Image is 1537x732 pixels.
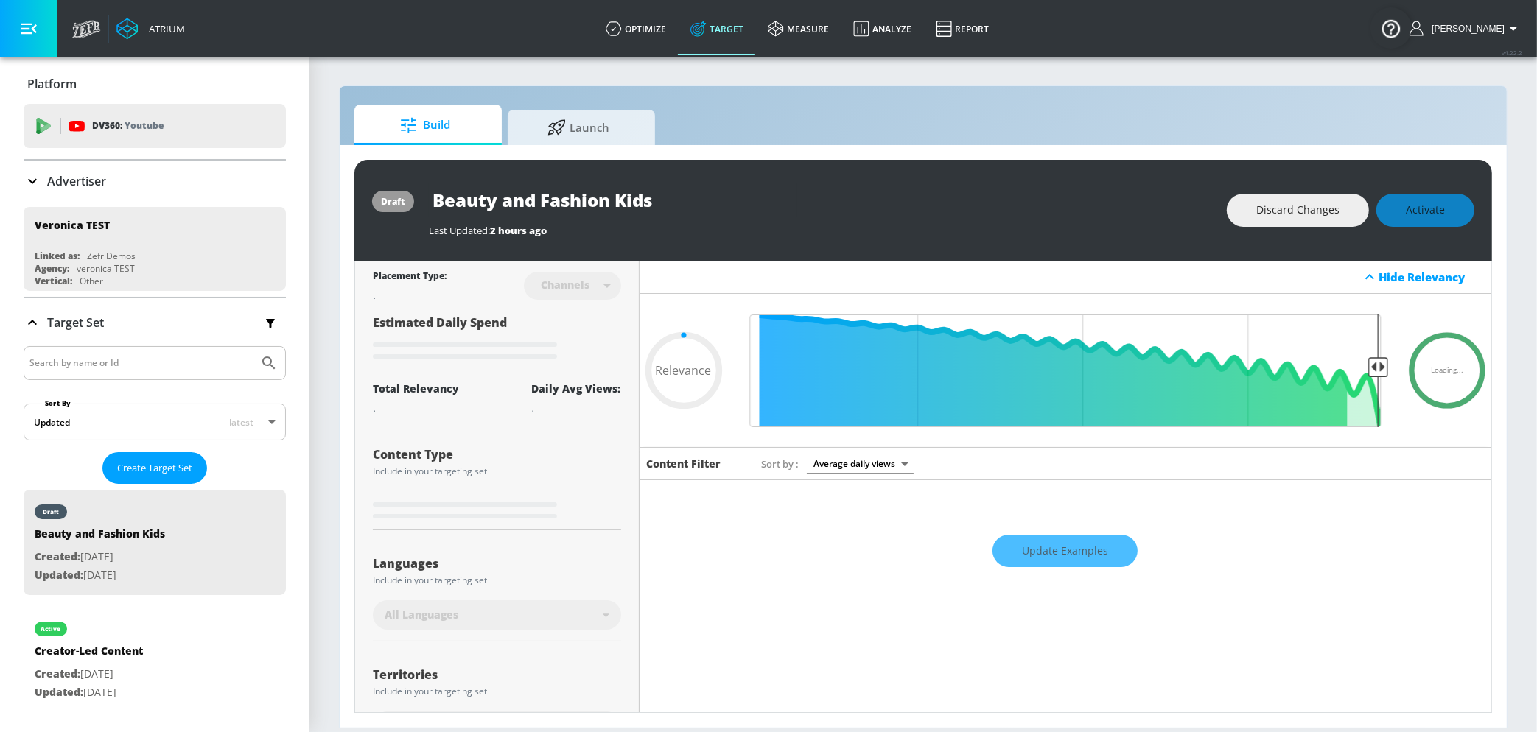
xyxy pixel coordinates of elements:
div: Languages [373,557,621,569]
span: v 4.22.2 [1502,49,1522,57]
div: Total Relevancy [373,381,459,395]
span: Estimated Daily Spend [373,314,507,331]
div: Vertical: [35,275,72,287]
div: Last Updated: [429,224,1212,237]
a: Target [679,2,756,55]
div: Placement Type: [373,270,447,285]
p: Target Set [47,314,104,331]
div: Zefr Demos [87,250,136,262]
div: Agency: [35,262,69,275]
div: Advertiser [24,161,286,202]
span: Relevance [656,365,712,376]
div: Veronica TESTLinked as:Zefr DemosAgency:veronica TESTVertical:Other [24,207,286,291]
div: veronica TEST [77,262,135,275]
a: Report [924,2,1001,55]
span: latest [229,416,253,429]
span: Create Target Set [117,460,192,476]
span: Created: [35,666,80,680]
div: Estimated Daily Spend [373,314,621,364]
div: Veronica TEST [35,218,110,232]
div: Channels [534,278,598,291]
label: Sort By [42,398,74,408]
div: Hide Relevancy [1379,270,1483,284]
div: Beauty and Fashion Kids [35,527,165,548]
div: Hide Relevancy [640,261,1492,294]
span: Discard Changes [1256,201,1340,219]
p: Platform [27,76,77,92]
p: [DATE] [35,665,143,683]
span: All Languages [385,608,458,622]
div: Platform [24,63,286,105]
span: Loading... [1431,367,1463,374]
button: Create Target Set [102,452,207,484]
span: Created: [35,549,80,563]
span: Sort by [762,457,799,471]
h6: Content Filter [647,457,721,471]
p: [DATE] [35,548,165,566]
p: Advertiser [47,173,106,189]
div: Other [80,275,103,287]
div: Daily Avg Views: [532,381,621,395]
div: Updated [34,416,70,429]
button: Open Resource Center [1370,7,1412,49]
div: draftBeauty and Fashion KidsCreated:[DATE]Updated:[DATE] [24,490,286,595]
div: Include in your targeting set [373,576,621,585]
span: login as: veronica.hernandez@zefr.com [1426,24,1505,34]
div: Target Set [24,298,286,347]
div: Linked as: [35,250,80,262]
span: Updated: [35,685,83,699]
a: measure [756,2,841,55]
div: Include in your targeting set [373,467,621,476]
div: Include in your targeting set [373,687,621,696]
div: active [41,625,61,633]
div: Territories [373,669,621,680]
input: Search by name or Id [29,353,253,373]
a: Analyze [841,2,924,55]
button: Discard Changes [1227,194,1369,227]
div: All Languages [373,600,621,630]
div: activeCreator-Led ContentCreated:[DATE]Updated:[DATE] [24,607,286,712]
div: Content Type [373,448,621,460]
div: draft [381,195,405,208]
button: [PERSON_NAME] [1410,20,1522,38]
span: Build [369,108,481,143]
p: DV360: [92,118,164,134]
span: Launch [522,110,634,145]
div: Atrium [143,22,185,35]
span: 2 hours ago [490,224,547,237]
p: [DATE] [35,683,143,702]
span: Updated: [35,568,83,582]
a: Atrium [116,18,185,40]
p: Youtube [125,118,164,133]
div: Average daily views [807,454,914,474]
input: Final Threshold [743,314,1389,427]
div: DV360: Youtube [24,104,286,148]
div: draft [43,508,59,515]
p: [DATE] [35,566,165,585]
a: optimize [594,2,679,55]
div: Creator-Led Content [35,644,143,665]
